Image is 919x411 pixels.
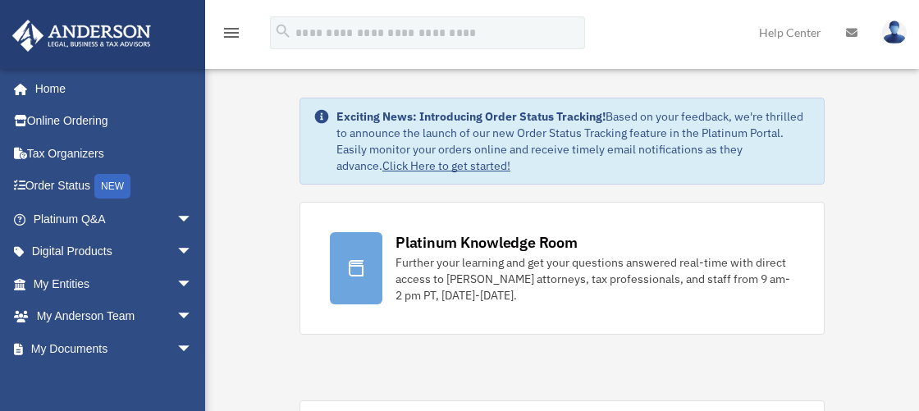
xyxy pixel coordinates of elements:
img: User Pic [882,21,907,44]
div: NEW [94,174,130,199]
i: search [274,22,292,40]
a: My Documentsarrow_drop_down [11,332,217,365]
div: Further your learning and get your questions answered real-time with direct access to [PERSON_NAM... [395,254,794,304]
a: My Entitiesarrow_drop_down [11,267,217,300]
span: arrow_drop_down [176,203,209,236]
a: Order StatusNEW [11,170,217,203]
a: Platinum Knowledge Room Further your learning and get your questions answered real-time with dire... [299,202,825,335]
span: arrow_drop_down [176,300,209,334]
div: Based on your feedback, we're thrilled to announce the launch of our new Order Status Tracking fe... [336,108,811,174]
a: Click Here to get started! [382,158,510,173]
strong: Exciting News: Introducing Order Status Tracking! [336,109,606,124]
a: Online Ordering [11,105,217,138]
i: menu [222,23,241,43]
a: Digital Productsarrow_drop_down [11,235,217,268]
span: arrow_drop_down [176,267,209,301]
div: Platinum Knowledge Room [395,232,578,253]
a: Home [11,72,209,105]
a: menu [222,29,241,43]
a: My Anderson Teamarrow_drop_down [11,300,217,333]
a: Platinum Q&Aarrow_drop_down [11,203,217,235]
a: Tax Organizers [11,137,217,170]
span: arrow_drop_down [176,332,209,366]
img: Anderson Advisors Platinum Portal [7,20,156,52]
span: arrow_drop_down [176,235,209,269]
